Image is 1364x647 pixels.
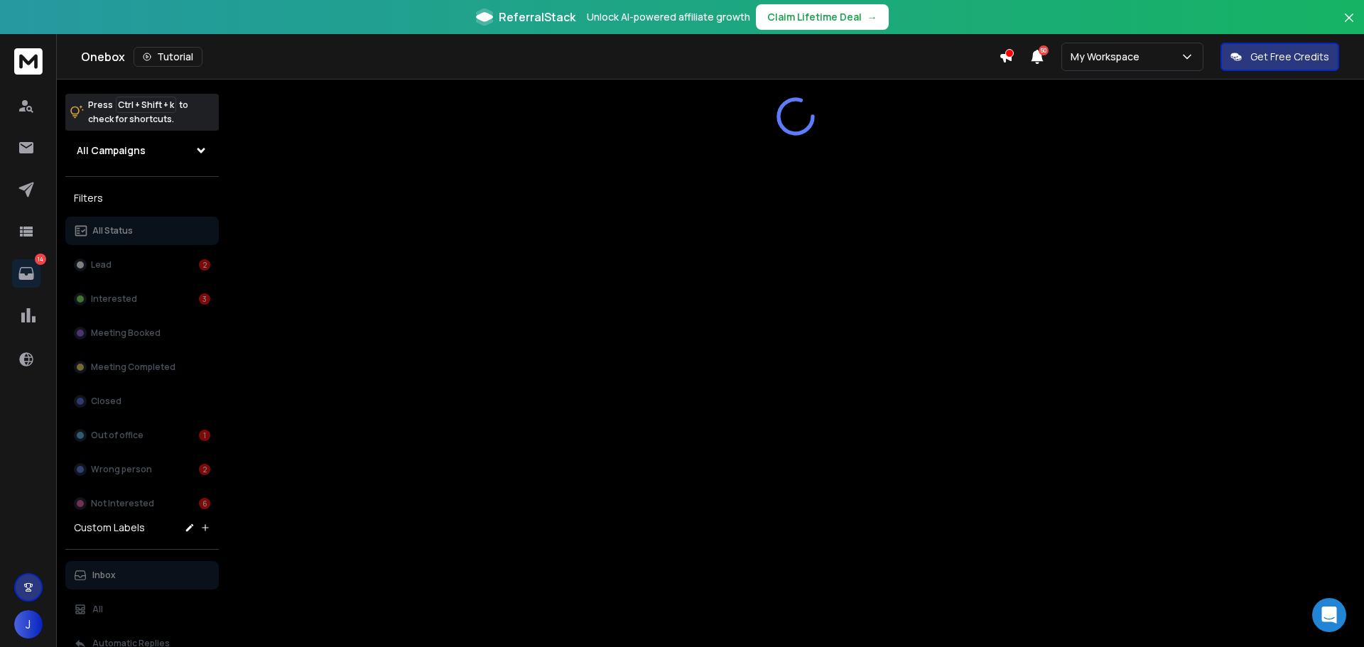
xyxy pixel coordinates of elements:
p: Unlock AI-powered affiliate growth [587,10,750,24]
button: Get Free Credits [1220,43,1339,71]
a: 14 [12,259,40,288]
span: ReferralStack [499,9,575,26]
span: Ctrl + Shift + k [116,97,176,113]
span: → [867,10,877,24]
p: Get Free Credits [1250,50,1329,64]
button: Close banner [1340,9,1358,43]
h1: All Campaigns [77,143,146,158]
button: J [14,610,43,638]
button: Claim Lifetime Deal→ [756,4,889,30]
h3: Custom Labels [74,521,145,535]
span: 50 [1039,45,1049,55]
p: Press to check for shortcuts. [88,98,188,126]
p: 14 [35,254,46,265]
div: Onebox [81,47,999,67]
button: All Campaigns [65,136,219,165]
div: Open Intercom Messenger [1312,598,1346,632]
button: Tutorial [134,47,202,67]
p: My Workspace [1071,50,1145,64]
h3: Filters [65,188,219,208]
